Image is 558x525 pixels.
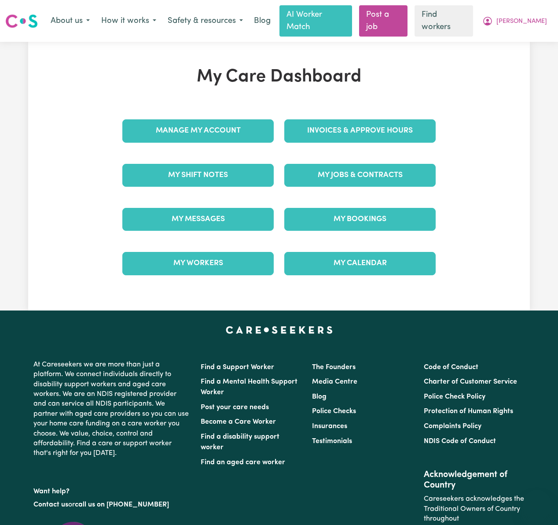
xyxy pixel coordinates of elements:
a: Protection of Human Rights [424,408,513,415]
a: Testimonials [312,438,352,445]
a: Careseekers home page [226,326,333,333]
a: Media Centre [312,378,357,385]
iframe: Button to launch messaging window [523,490,551,518]
a: Insurances [312,423,347,430]
a: Manage My Account [122,119,274,142]
a: call us on [PHONE_NUMBER] [75,501,169,508]
span: [PERSON_NAME] [496,17,547,26]
a: Complaints Policy [424,423,481,430]
a: Invoices & Approve Hours [284,119,436,142]
a: Careseekers logo [5,11,38,31]
a: NDIS Code of Conduct [424,438,496,445]
a: The Founders [312,364,356,371]
a: My Bookings [284,208,436,231]
a: My Workers [122,252,274,275]
a: Blog [249,11,276,31]
a: Post a job [359,5,408,37]
button: Safety & resources [162,12,249,30]
button: About us [45,12,95,30]
a: Police Check Policy [424,393,485,400]
a: Find workers [415,5,473,37]
a: Police Checks [312,408,356,415]
a: My Messages [122,208,274,231]
a: AI Worker Match [279,5,352,37]
a: Find an aged care worker [201,459,285,466]
a: Find a disability support worker [201,433,279,451]
a: Post your care needs [201,404,269,411]
a: Blog [312,393,327,400]
a: Become a Care Worker [201,418,276,425]
a: My Calendar [284,252,436,275]
p: Want help? [33,483,190,496]
a: Contact us [33,501,68,508]
button: How it works [95,12,162,30]
button: My Account [477,12,553,30]
h1: My Care Dashboard [117,67,441,88]
a: My Shift Notes [122,164,274,187]
h2: Acknowledgement of Country [424,470,525,491]
a: Find a Support Worker [201,364,274,371]
p: At Careseekers we are more than just a platform. We connect individuals directly to disability su... [33,356,190,462]
a: Charter of Customer Service [424,378,517,385]
a: Find a Mental Health Support Worker [201,378,297,396]
a: My Jobs & Contracts [284,164,436,187]
p: or [33,496,190,513]
img: Careseekers logo [5,13,38,29]
a: Code of Conduct [424,364,478,371]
